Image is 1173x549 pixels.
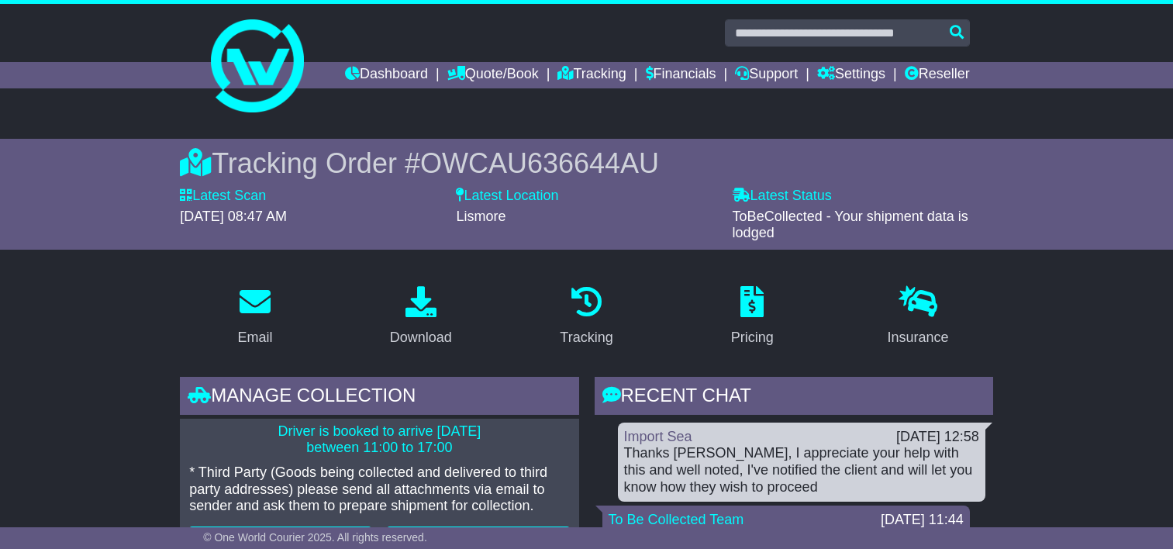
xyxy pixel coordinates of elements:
[238,327,273,348] div: Email
[420,147,659,179] span: OWCAU636644AU
[560,327,612,348] div: Tracking
[189,423,569,457] p: Driver is booked to arrive [DATE] between 11:00 to 17:00
[609,512,744,527] a: To Be Collected Team
[624,429,692,444] a: Import Sea
[550,281,623,354] a: Tracking
[624,445,979,495] div: Thanks [PERSON_NAME], I appreciate your help with this and well noted, I've notified the client a...
[203,531,427,544] span: © One World Courier 2025. All rights reserved.
[447,62,539,88] a: Quote/Book
[180,147,993,180] div: Tracking Order #
[733,188,832,205] label: Latest Status
[345,62,428,88] a: Dashboard
[380,281,462,354] a: Download
[180,188,266,205] label: Latest Scan
[180,377,578,419] div: Manage collection
[721,281,784,354] a: Pricing
[905,62,970,88] a: Reseller
[733,209,968,241] span: ToBeCollected - Your shipment data is lodged
[595,377,993,419] div: RECENT CHAT
[189,464,569,515] p: * Third Party (Goods being collected and delivered to third party addresses) please send all atta...
[456,209,505,224] span: Lismore
[877,281,958,354] a: Insurance
[881,512,964,529] div: [DATE] 11:44
[646,62,716,88] a: Financials
[735,62,798,88] a: Support
[557,62,626,88] a: Tracking
[731,327,774,348] div: Pricing
[817,62,885,88] a: Settings
[390,327,452,348] div: Download
[180,209,287,224] span: [DATE] 08:47 AM
[456,188,558,205] label: Latest Location
[887,327,948,348] div: Insurance
[896,429,979,446] div: [DATE] 12:58
[228,281,283,354] a: Email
